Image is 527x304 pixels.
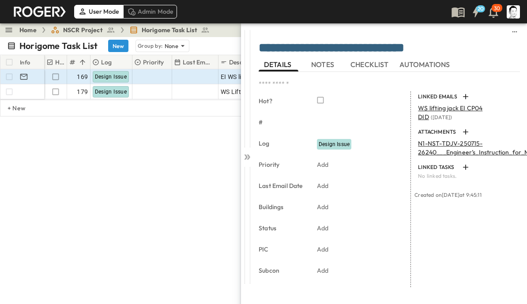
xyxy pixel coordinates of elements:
p: Hot? [55,58,66,67]
p: LINKED TASKS [418,164,459,171]
span: AUTOMATIONS [399,60,452,68]
p: None [165,41,179,50]
span: Horigome Task List [142,26,197,34]
button: sidedrawer-menu [509,26,520,37]
p: Buildings [259,203,305,211]
img: Profile Picture [507,5,520,19]
h6: 20 [478,5,484,12]
p: ATTACHMENTS [418,128,459,135]
p: Add [317,181,329,190]
span: NSCR Project [63,26,103,34]
span: WS lifting jack EI CP04 DID [418,104,482,121]
p: Priority [143,58,164,67]
button: New [108,40,128,52]
p: Priority [259,160,305,169]
p: Horigome Task List [19,40,98,52]
div: Info [18,55,45,69]
p: Add [317,203,329,211]
span: Design Issue [95,89,127,95]
div: Admin Mode [123,5,177,18]
span: EI WS lifting jack EI CP04 DID [221,72,305,81]
p: Last Email Date [259,181,305,190]
p: Add [317,224,329,233]
span: Design Issue [95,74,127,80]
p: Subcon [259,266,305,275]
p: PIC [259,245,305,254]
p: + New [8,104,13,113]
nav: breadcrumbs [19,26,215,34]
a: Home [19,26,37,34]
div: Info [20,50,30,75]
span: 179 [77,87,88,96]
p: No linked tasks. [418,173,515,180]
span: 169 [77,72,88,81]
span: Design Issue [319,141,350,147]
span: CHECKLIST [350,60,391,68]
span: WS Lifting jack opening on steel NOV CP04 DID [221,87,356,96]
div: User Mode [74,5,123,18]
p: LINKED EMAILS [418,93,459,100]
p: Hot? [259,97,305,105]
p: Log [259,139,305,148]
span: NOTES [311,60,336,68]
p: Description [229,58,261,67]
p: Group by: [138,41,163,50]
p: Status [259,224,305,233]
span: Created on [DATE] at 9:45:11 [414,191,481,198]
p: Last Email Date [183,58,214,67]
p: Add [317,245,329,254]
span: ( [DATE] ) [431,114,452,120]
p: Add [317,266,329,275]
p: 30 [494,5,500,12]
p: Log [101,58,112,67]
p: Add [317,160,329,169]
span: DETAILS [264,60,293,68]
button: Sort [78,57,87,67]
p: # [259,118,305,127]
